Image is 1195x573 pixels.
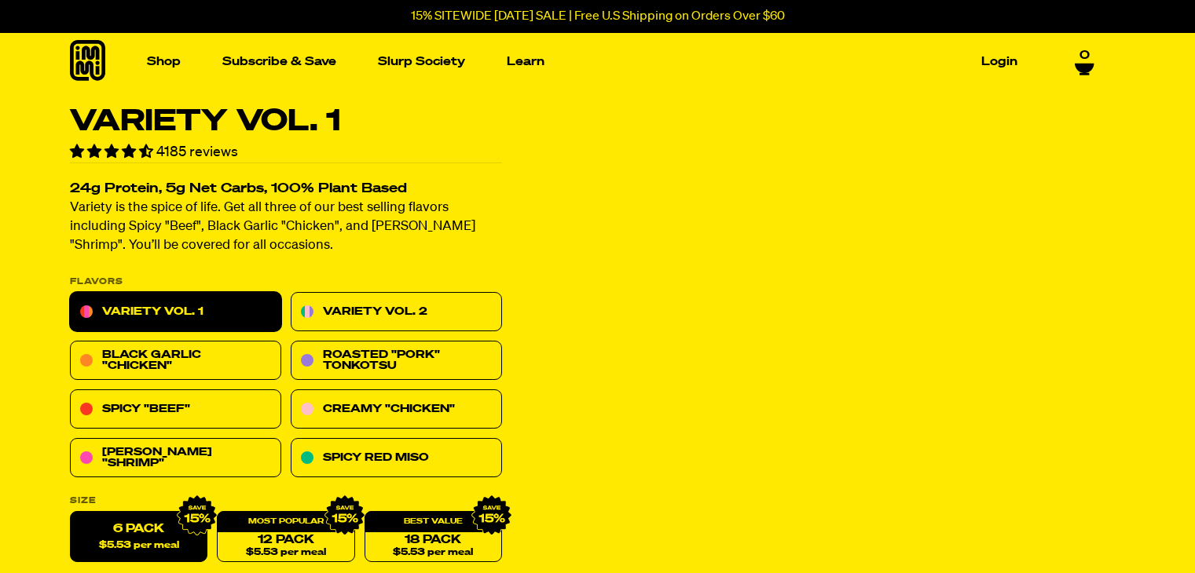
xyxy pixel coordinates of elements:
a: Slurp Society [372,49,471,74]
p: 15% SITEWIDE [DATE] SALE | Free U.S Shipping on Orders Over $60 [411,9,785,24]
a: Black Garlic "Chicken" [70,341,281,381]
nav: Main navigation [141,33,1024,90]
a: 12 Pack$5.53 per meal [217,512,354,563]
a: Roasted "Pork" Tonkotsu [291,341,502,381]
a: Creamy "Chicken" [291,390,502,429]
h2: 24g Protein, 5g Net Carbs, 100% Plant Based [70,183,502,196]
a: 18 Pack$5.53 per meal [364,512,501,563]
span: 0 [1080,49,1090,63]
a: Shop [141,49,187,74]
img: IMG_9632.png [471,495,511,536]
label: Size [70,497,502,505]
h1: Variety Vol. 1 [70,107,502,137]
span: $5.53 per meal [245,548,325,558]
a: [PERSON_NAME] "Shrimp" [70,439,281,478]
span: 4185 reviews [156,145,238,159]
img: IMG_9632.png [177,495,218,536]
span: $5.53 per meal [393,548,473,558]
span: $5.53 per meal [98,541,178,551]
label: 6 Pack [70,512,207,563]
a: Learn [500,49,551,74]
a: Variety Vol. 2 [291,293,502,332]
a: Spicy "Beef" [70,390,281,429]
p: Variety is the spice of life. Get all three of our best selling flavors including Spicy "Beef", B... [70,199,502,256]
p: Flavors [70,278,502,286]
a: Variety Vol. 1 [70,293,281,332]
a: Login [975,49,1024,74]
a: Spicy Red Miso [291,439,502,478]
img: IMG_9632.png [324,495,365,536]
a: Subscribe & Save [216,49,343,74]
span: 4.55 stars [70,145,156,159]
a: 0 [1075,49,1094,75]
